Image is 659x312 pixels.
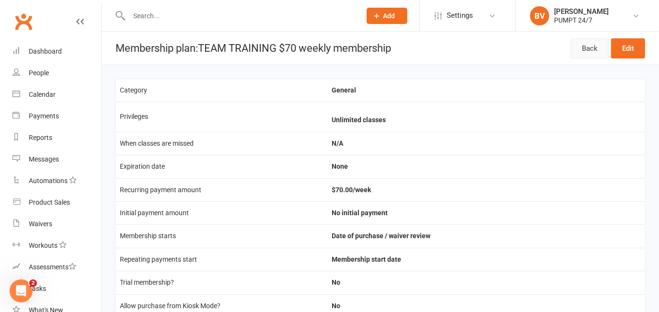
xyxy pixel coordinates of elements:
div: People [29,69,49,77]
div: Tasks [29,285,46,292]
a: Edit [611,38,645,58]
div: Dashboard [29,47,62,55]
a: Assessments [12,256,101,278]
div: BV [530,6,549,25]
a: Clubworx [12,10,35,34]
li: Unlimited classes [332,116,641,124]
a: Reports [12,127,101,149]
a: Waivers [12,213,101,235]
span: Add [383,12,395,20]
div: Calendar [29,91,56,98]
td: No initial payment [327,201,645,224]
div: Product Sales [29,198,70,206]
a: People [12,62,101,84]
div: Waivers [29,220,52,228]
a: Calendar [12,84,101,105]
div: Payments [29,112,59,120]
td: Trial membership? [116,271,327,294]
td: General [327,79,645,102]
td: Membership starts [116,224,327,247]
td: N/A [327,132,645,155]
a: Back [571,38,609,58]
a: Tasks [12,278,101,300]
button: Add [367,8,407,24]
div: Assessments [29,263,76,271]
div: Messages [29,155,59,163]
a: Workouts [12,235,101,256]
td: None [327,155,645,178]
div: PUMPT 24/7 [554,16,609,24]
div: [PERSON_NAME] [554,7,609,16]
input: Search... [126,9,354,23]
td: Date of purchase / waiver review [327,224,645,247]
td: Initial payment amount [116,201,327,224]
span: Settings [447,5,473,26]
td: No [327,271,645,294]
td: $70.00/week [327,178,645,201]
td: Membership start date [327,248,645,271]
div: Automations [29,177,68,185]
a: Dashboard [12,41,101,62]
a: Product Sales [12,192,101,213]
a: Automations [12,170,101,192]
td: Privileges [116,102,327,131]
h1: Membership plan: TEAM TRAINING $70 weekly membership [102,32,391,65]
span: 2 [29,279,37,287]
div: Workouts [29,242,58,249]
td: Recurring payment amount [116,178,327,201]
a: Payments [12,105,101,127]
td: Repeating payments start [116,248,327,271]
td: When classes are missed [116,132,327,155]
td: Expiration date [116,155,327,178]
td: Category [116,79,327,102]
a: Messages [12,149,101,170]
iframe: Intercom live chat [10,279,33,302]
div: Reports [29,134,52,141]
